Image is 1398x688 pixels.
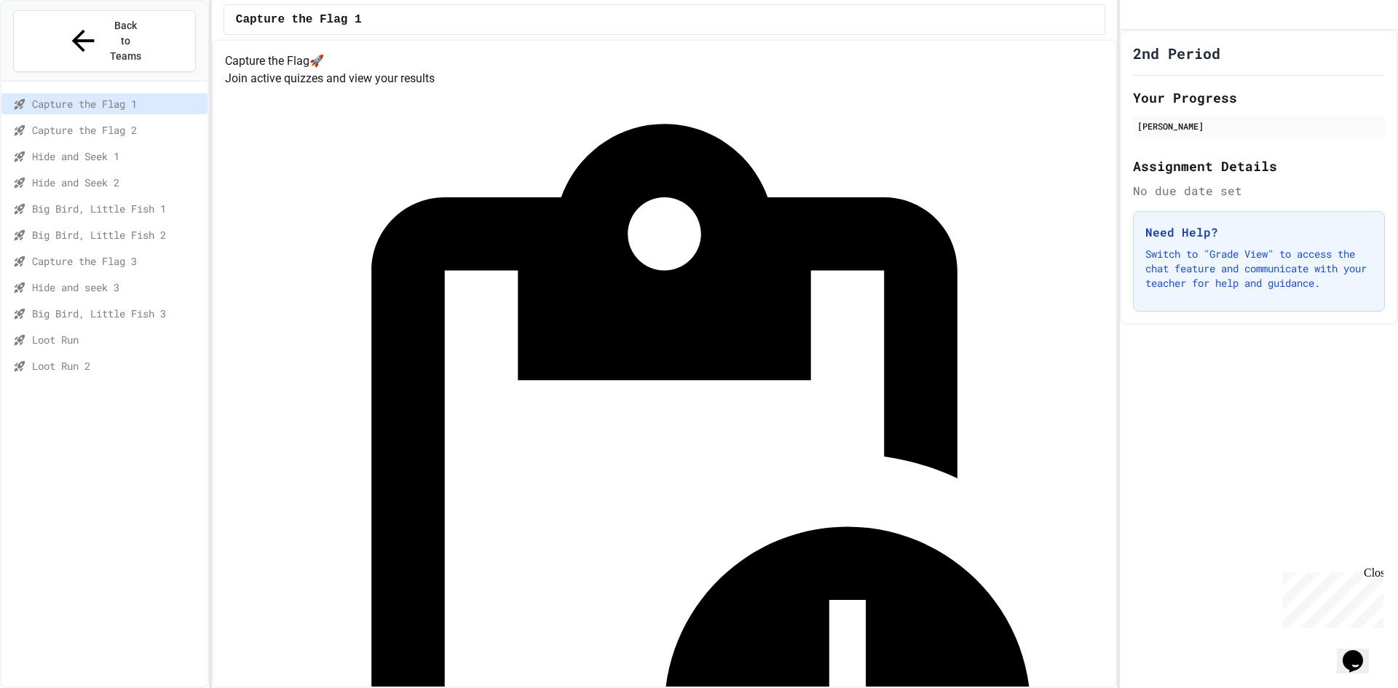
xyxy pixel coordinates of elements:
[1133,182,1385,199] div: No due date set
[236,11,362,28] span: Capture the Flag 1
[1133,87,1385,108] h2: Your Progress
[32,122,202,138] span: Capture the Flag 2
[32,201,202,216] span: Big Bird, Little Fish 1
[1145,224,1373,241] h3: Need Help?
[225,52,1104,70] h4: Capture the Flag 🚀
[1133,156,1385,176] h2: Assignment Details
[13,10,196,72] button: Back to Teams
[32,332,202,347] span: Loot Run
[108,18,143,64] span: Back to Teams
[32,280,202,295] span: Hide and seek 3
[225,70,1104,87] p: Join active quizzes and view your results
[32,227,202,242] span: Big Bird, Little Fish 2
[1137,119,1381,133] div: [PERSON_NAME]
[32,306,202,321] span: Big Bird, Little Fish 3
[6,6,100,92] div: Chat with us now!Close
[1277,566,1383,628] iframe: chat widget
[32,175,202,190] span: Hide and Seek 2
[1133,43,1220,63] h1: 2nd Period
[32,358,202,373] span: Loot Run 2
[1337,630,1383,673] iframe: chat widget
[32,253,202,269] span: Capture the Flag 3
[32,96,202,111] span: Capture the Flag 1
[32,149,202,164] span: Hide and Seek 1
[1145,247,1373,290] p: Switch to "Grade View" to access the chat feature and communicate with your teacher for help and ...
